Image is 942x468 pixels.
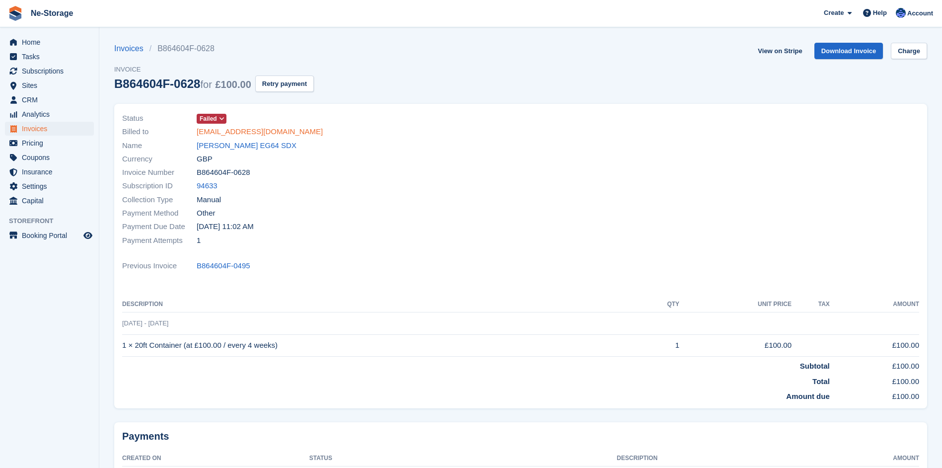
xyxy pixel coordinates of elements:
[22,151,81,164] span: Coupons
[873,8,887,18] span: Help
[122,221,197,233] span: Payment Due Date
[5,151,94,164] a: menu
[122,113,197,124] span: Status
[754,43,806,59] a: View on Stripe
[197,140,296,152] a: [PERSON_NAME] EG64 SDX
[22,165,81,179] span: Insurance
[639,297,679,312] th: QTY
[122,334,639,357] td: 1 × 20ft Container (at £100.00 / every 4 weeks)
[5,229,94,242] a: menu
[800,362,830,370] strong: Subtotal
[122,430,919,443] h2: Payments
[122,235,197,246] span: Payment Attempts
[22,179,81,193] span: Settings
[5,194,94,208] a: menu
[792,297,830,312] th: Tax
[639,334,679,357] td: 1
[22,78,81,92] span: Sites
[255,76,314,92] button: Retry payment
[122,180,197,192] span: Subscription ID
[824,8,844,18] span: Create
[197,167,250,178] span: B864604F-0628
[114,65,314,75] span: Invoice
[197,221,254,233] time: 2025-09-04 10:02:13 UTC
[114,77,251,90] div: B864604F-0628
[122,194,197,206] span: Collection Type
[5,93,94,107] a: menu
[22,136,81,150] span: Pricing
[122,319,168,327] span: [DATE] - [DATE]
[197,194,221,206] span: Manual
[830,387,919,402] td: £100.00
[830,372,919,388] td: £100.00
[197,260,250,272] a: B864604F-0495
[200,79,212,90] span: for
[5,179,94,193] a: menu
[9,216,99,226] span: Storefront
[830,297,919,312] th: Amount
[5,35,94,49] a: menu
[22,93,81,107] span: CRM
[5,165,94,179] a: menu
[197,113,226,124] a: Failed
[617,451,831,467] th: Description
[812,377,830,386] strong: Total
[8,6,23,21] img: stora-icon-8386f47178a22dfd0bd8f6a31ec36ba5ce8667c1dd55bd0f319d3a0aa187defe.svg
[22,122,81,136] span: Invoices
[5,122,94,136] a: menu
[5,107,94,121] a: menu
[122,297,639,312] th: Description
[831,451,919,467] th: Amount
[679,297,792,312] th: Unit Price
[197,154,213,165] span: GBP
[82,230,94,241] a: Preview store
[114,43,314,55] nav: breadcrumbs
[122,208,197,219] span: Payment Method
[5,78,94,92] a: menu
[197,235,201,246] span: 1
[22,229,81,242] span: Booking Portal
[122,451,309,467] th: Created On
[830,334,919,357] td: £100.00
[22,107,81,121] span: Analytics
[679,334,792,357] td: £100.00
[200,114,217,123] span: Failed
[122,126,197,138] span: Billed to
[22,64,81,78] span: Subscriptions
[896,8,906,18] img: Karol Carter
[830,357,919,372] td: £100.00
[786,392,830,400] strong: Amount due
[907,8,933,18] span: Account
[197,126,323,138] a: [EMAIL_ADDRESS][DOMAIN_NAME]
[122,154,197,165] span: Currency
[122,167,197,178] span: Invoice Number
[197,208,216,219] span: Other
[22,194,81,208] span: Capital
[22,50,81,64] span: Tasks
[5,64,94,78] a: menu
[22,35,81,49] span: Home
[309,451,617,467] th: Status
[122,140,197,152] span: Name
[197,180,217,192] a: 94633
[814,43,883,59] a: Download Invoice
[122,260,197,272] span: Previous Invoice
[891,43,927,59] a: Charge
[5,136,94,150] a: menu
[215,79,251,90] span: £100.00
[5,50,94,64] a: menu
[27,5,77,21] a: Ne-Storage
[114,43,149,55] a: Invoices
